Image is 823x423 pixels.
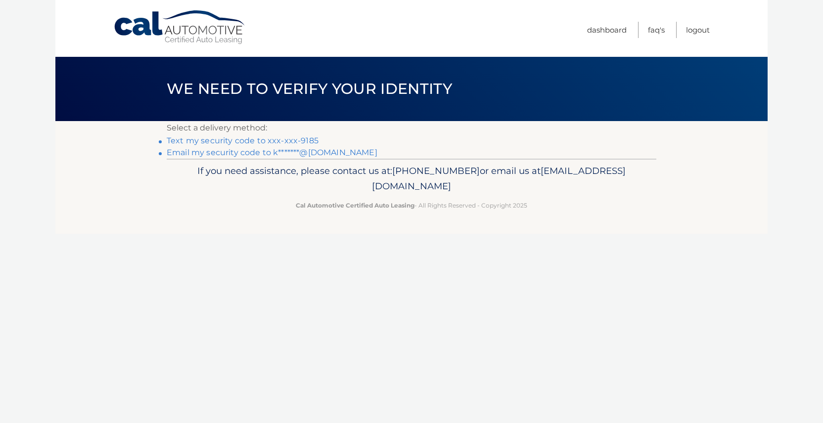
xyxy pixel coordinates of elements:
p: Select a delivery method: [167,121,656,135]
a: Text my security code to xxx-xxx-9185 [167,136,319,145]
a: FAQ's [648,22,665,38]
a: Dashboard [587,22,627,38]
span: [PHONE_NUMBER] [392,165,480,176]
span: We need to verify your identity [167,80,452,98]
strong: Cal Automotive Certified Auto Leasing [296,202,414,209]
p: If you need assistance, please contact us at: or email us at [173,163,650,195]
p: - All Rights Reserved - Copyright 2025 [173,200,650,211]
a: Cal Automotive [113,10,247,45]
a: Email my security code to k*******@[DOMAIN_NAME] [167,148,377,157]
a: Logout [686,22,710,38]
